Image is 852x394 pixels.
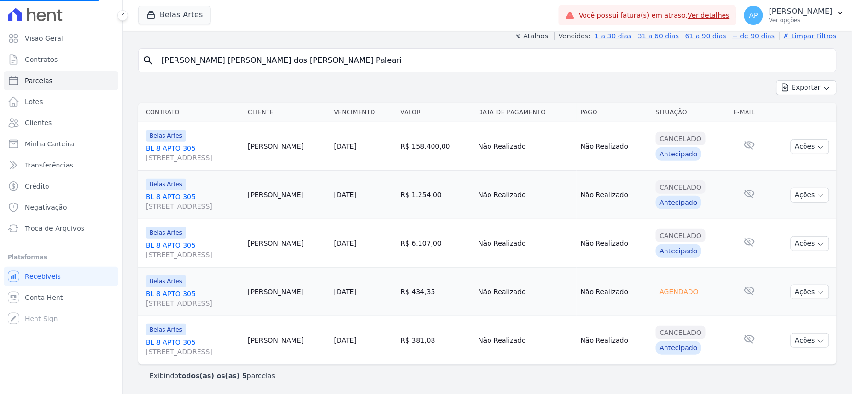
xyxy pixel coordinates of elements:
a: [DATE] [334,143,357,150]
a: Contratos [4,50,118,69]
a: BL 8 APTO 305[STREET_ADDRESS] [146,240,240,260]
span: Conta Hent [25,293,63,302]
th: Valor [397,103,475,122]
a: BL 8 APTO 305[STREET_ADDRESS] [146,337,240,357]
th: Vencimento [330,103,397,122]
span: Belas Artes [146,275,186,287]
div: Plataformas [8,251,115,263]
span: Visão Geral [25,34,63,43]
a: Troca de Arquivos [4,219,118,238]
a: Negativação [4,198,118,217]
th: Pago [577,103,652,122]
a: [DATE] [334,239,357,247]
button: Ações [791,236,829,251]
td: Não Realizado [577,316,652,365]
button: Ações [791,188,829,203]
a: BL 8 APTO 305[STREET_ADDRESS] [146,192,240,211]
span: [STREET_ADDRESS] [146,250,240,260]
a: [DATE] [334,336,357,344]
th: E-mail [730,103,770,122]
button: Ações [791,285,829,299]
b: todos(as) os(as) 5 [178,372,247,380]
a: + de 90 dias [733,32,775,40]
td: [PERSON_NAME] [244,122,330,171]
div: Cancelado [656,132,706,145]
a: BL 8 APTO 305[STREET_ADDRESS] [146,289,240,308]
th: Cliente [244,103,330,122]
input: Buscar por nome do lote ou do cliente [156,51,832,70]
a: Parcelas [4,71,118,90]
p: [PERSON_NAME] [769,7,833,16]
button: Ações [791,333,829,348]
span: Belas Artes [146,179,186,190]
button: Ações [791,139,829,154]
span: [STREET_ADDRESS] [146,347,240,357]
a: [DATE] [334,288,357,296]
button: Exportar [776,80,837,95]
div: Antecipado [656,196,701,209]
button: Belas Artes [138,6,211,24]
span: Negativação [25,203,67,212]
div: Agendado [656,285,702,298]
td: Não Realizado [577,268,652,316]
span: [STREET_ADDRESS] [146,298,240,308]
td: [PERSON_NAME] [244,268,330,316]
p: Ver opções [769,16,833,24]
i: search [142,55,154,66]
a: Lotes [4,92,118,111]
span: Lotes [25,97,43,107]
a: Recebíveis [4,267,118,286]
th: Data de Pagamento [474,103,576,122]
a: ✗ Limpar Filtros [779,32,837,40]
span: Belas Artes [146,324,186,335]
div: Cancelado [656,326,706,339]
label: ↯ Atalhos [515,32,548,40]
td: R$ 434,35 [397,268,475,316]
span: Parcelas [25,76,53,85]
td: R$ 1.254,00 [397,171,475,219]
div: Antecipado [656,341,701,355]
span: Transferências [25,160,73,170]
th: Contrato [138,103,244,122]
td: [PERSON_NAME] [244,316,330,365]
span: Troca de Arquivos [25,224,84,233]
div: Antecipado [656,244,701,258]
span: [STREET_ADDRESS] [146,202,240,211]
a: 61 a 90 dias [685,32,726,40]
a: Clientes [4,113,118,132]
td: [PERSON_NAME] [244,171,330,219]
a: BL 8 APTO 305[STREET_ADDRESS] [146,143,240,163]
td: Não Realizado [474,219,576,268]
div: Cancelado [656,180,706,194]
div: Antecipado [656,147,701,161]
td: R$ 6.107,00 [397,219,475,268]
div: Cancelado [656,229,706,242]
td: Não Realizado [577,122,652,171]
span: Recebíveis [25,272,61,281]
a: 31 a 60 dias [638,32,679,40]
p: Exibindo parcelas [150,371,275,381]
td: Não Realizado [577,219,652,268]
td: Não Realizado [474,268,576,316]
td: R$ 158.400,00 [397,122,475,171]
a: Visão Geral [4,29,118,48]
a: Ver detalhes [688,12,730,19]
span: [STREET_ADDRESS] [146,153,240,163]
td: [PERSON_NAME] [244,219,330,268]
span: Contratos [25,55,58,64]
span: Clientes [25,118,52,128]
td: Não Realizado [474,171,576,219]
span: Belas Artes [146,130,186,142]
td: Não Realizado [577,171,652,219]
th: Situação [652,103,730,122]
a: Crédito [4,177,118,196]
td: R$ 381,08 [397,316,475,365]
td: Não Realizado [474,316,576,365]
button: AP [PERSON_NAME] Ver opções [736,2,852,29]
a: Minha Carteira [4,134,118,154]
span: Você possui fatura(s) em atraso. [579,11,730,21]
label: Vencidos: [554,32,591,40]
td: Não Realizado [474,122,576,171]
a: Transferências [4,155,118,175]
span: Belas Artes [146,227,186,239]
